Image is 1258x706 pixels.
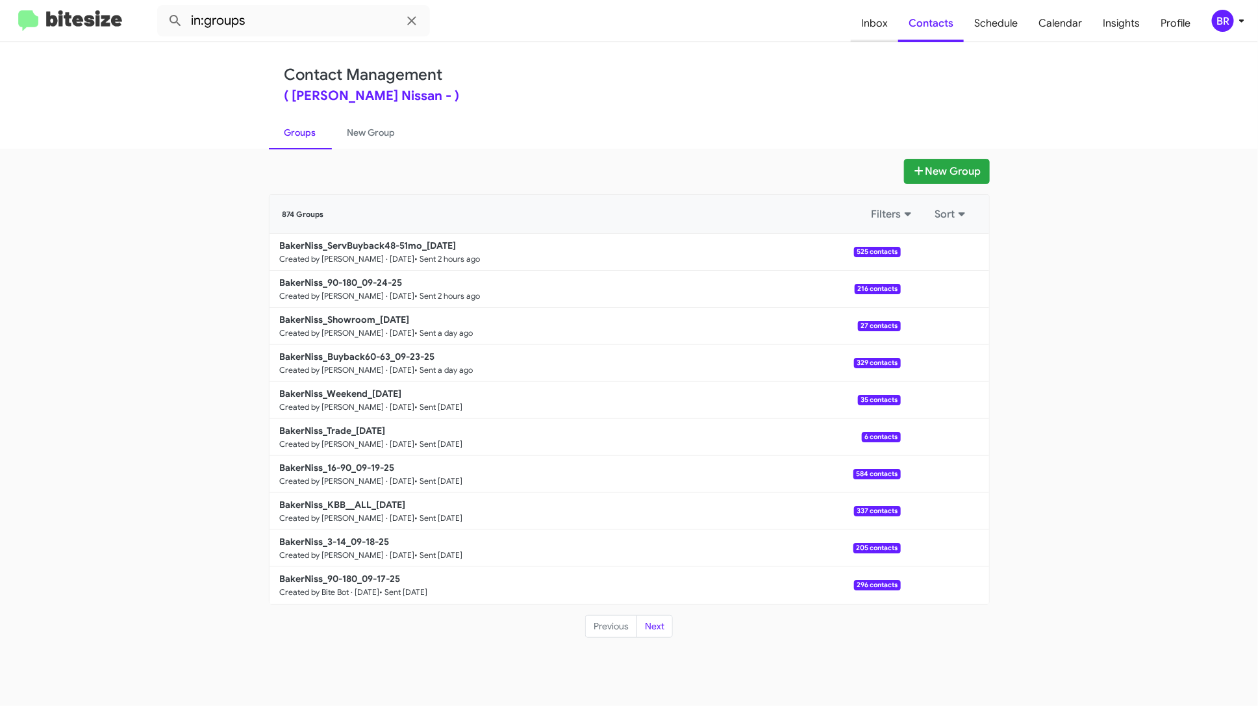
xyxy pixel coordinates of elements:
a: BakerNiss_ServBuyback48-51mo_[DATE]Created by [PERSON_NAME] · [DATE]• Sent 2 hours ago525 contacts [270,234,901,271]
small: • Sent a day ago [415,328,473,338]
a: Groups [269,116,332,149]
span: 27 contacts [858,321,900,331]
small: • Sent a day ago [415,365,473,375]
small: Created by [PERSON_NAME] · [DATE] [280,439,415,449]
small: Created by [PERSON_NAME] · [DATE] [280,550,415,561]
b: BakerNiss_90-180_09-17-25 [280,573,401,585]
a: BakerNiss_16-90_09-19-25Created by [PERSON_NAME] · [DATE]• Sent [DATE]584 contacts [270,456,901,493]
button: Sort [927,203,976,226]
small: Created by [PERSON_NAME] · [DATE] [280,513,415,523]
small: • Sent [DATE] [380,587,428,598]
small: • Sent [DATE] [415,513,463,523]
b: BakerNiss_3-14_09-18-25 [280,536,390,548]
div: BR [1212,10,1234,32]
a: BakerNiss_Showroom_[DATE]Created by [PERSON_NAME] · [DATE]• Sent a day ago27 contacts [270,308,901,345]
a: BakerNiss_Weekend_[DATE]Created by [PERSON_NAME] · [DATE]• Sent [DATE]35 contacts [270,382,901,419]
small: • Sent 2 hours ago [415,254,481,264]
a: Calendar [1028,5,1092,42]
small: Created by [PERSON_NAME] · [DATE] [280,291,415,301]
small: • Sent [DATE] [415,550,463,561]
a: Inbox [851,5,898,42]
a: BakerNiss_90-180_09-24-25Created by [PERSON_NAME] · [DATE]• Sent 2 hours ago216 contacts [270,271,901,308]
b: BakerNiss_Weekend_[DATE] [280,388,402,399]
span: 205 contacts [853,543,900,553]
small: Created by [PERSON_NAME] · [DATE] [280,402,415,412]
small: • Sent [DATE] [415,476,463,486]
small: Created by [PERSON_NAME] · [DATE] [280,365,415,375]
b: BakerNiss_90-180_09-24-25 [280,277,403,288]
span: 35 contacts [858,395,900,405]
a: BakerNiss_Trade_[DATE]Created by [PERSON_NAME] · [DATE]• Sent [DATE]6 contacts [270,419,901,456]
a: Contact Management [284,65,443,84]
b: BakerNiss_16-90_09-19-25 [280,462,395,473]
a: BakerNiss_KBB__ALL_[DATE]Created by [PERSON_NAME] · [DATE]• Sent [DATE]337 contacts [270,493,901,530]
a: BakerNiss_Buyback60-63_09-23-25Created by [PERSON_NAME] · [DATE]• Sent a day ago329 contacts [270,345,901,382]
a: Contacts [898,5,964,42]
a: Schedule [964,5,1028,42]
span: 337 contacts [854,506,900,516]
a: Insights [1092,5,1150,42]
a: New Group [332,116,411,149]
div: ( [PERSON_NAME] Nissan - ) [284,90,974,103]
span: 6 contacts [862,432,900,442]
button: BR [1201,10,1244,32]
span: 329 contacts [854,358,900,368]
small: Created by [PERSON_NAME] · [DATE] [280,254,415,264]
button: New Group [904,159,990,184]
a: Profile [1150,5,1201,42]
span: 874 Groups [283,210,324,219]
span: 584 contacts [853,469,900,479]
span: 296 contacts [854,580,900,590]
small: Created by [PERSON_NAME] · [DATE] [280,476,415,486]
b: BakerNiss_Showroom_[DATE] [280,314,410,325]
a: BakerNiss_3-14_09-18-25Created by [PERSON_NAME] · [DATE]• Sent [DATE]205 contacts [270,530,901,567]
button: Filters [864,203,922,226]
b: BakerNiss_Trade_[DATE] [280,425,386,436]
small: • Sent [DATE] [415,439,463,449]
small: Created by [PERSON_NAME] · [DATE] [280,328,415,338]
span: 525 contacts [854,247,900,257]
b: BakerNiss_Buyback60-63_09-23-25 [280,351,435,362]
input: Search [157,5,430,36]
b: BakerNiss_KBB__ALL_[DATE] [280,499,406,511]
b: BakerNiss_ServBuyback48-51mo_[DATE] [280,240,457,251]
small: Created by Bite Bot · [DATE] [280,587,380,598]
a: BakerNiss_90-180_09-17-25Created by Bite Bot · [DATE]• Sent [DATE]296 contacts [270,567,901,604]
span: 216 contacts [855,284,900,294]
small: • Sent 2 hours ago [415,291,481,301]
button: Next [636,615,673,638]
small: • Sent [DATE] [415,402,463,412]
